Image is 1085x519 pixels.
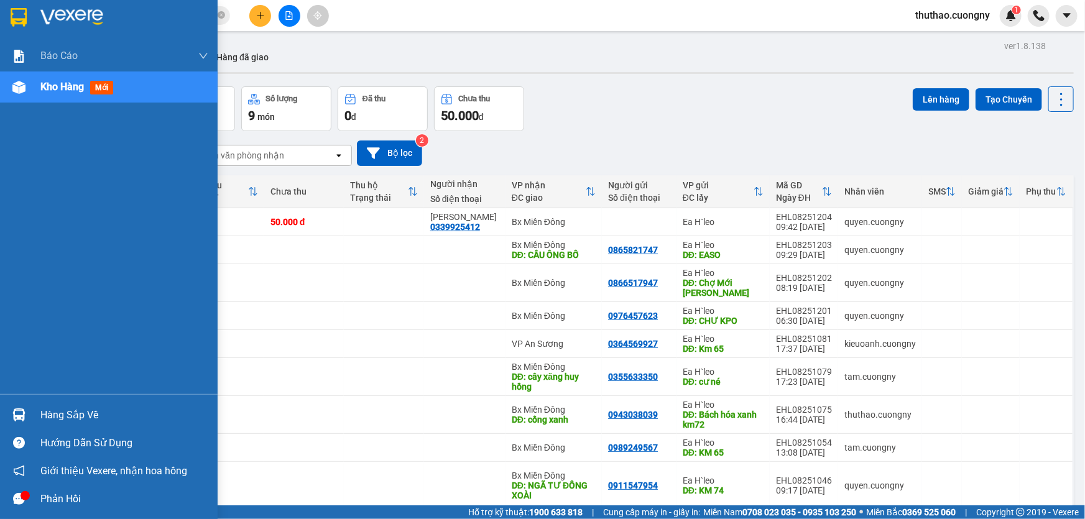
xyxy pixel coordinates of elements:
[1026,186,1056,196] div: Phụ thu
[776,334,832,344] div: EHL08251081
[1020,175,1073,208] th: Toggle SortBy
[844,245,916,255] div: quyen.cuongny
[270,217,338,227] div: 50.000 đ
[905,7,1000,23] span: thuthao.cuongny
[40,463,187,479] span: Giới thiệu Vexere, nhận hoa hồng
[683,410,764,429] div: DĐ: Bách hóa xanh km72
[344,108,351,123] span: 0
[190,175,264,208] th: Toggle SortBy
[351,112,356,122] span: đ
[512,480,596,500] div: DĐ: NGÃ TƯ ĐỒNG XOÀI
[776,222,832,232] div: 09:42 [DATE]
[683,180,754,190] div: VP gửi
[603,505,700,519] span: Cung cấp máy in - giấy in:
[241,86,331,131] button: Số lượng9món
[512,217,596,227] div: Bx Miền Đông
[683,438,764,448] div: Ea H`leo
[512,415,596,425] div: DĐ: cổng xanh
[1005,10,1017,21] img: icon-new-feature
[218,11,225,19] span: close-circle
[608,245,658,255] div: 0865821747
[1033,10,1045,21] img: phone-icon
[859,510,863,515] span: ⚪️
[256,11,265,20] span: plus
[776,283,832,293] div: 08:19 [DATE]
[512,443,596,452] div: Bx Miền Đông
[198,51,208,61] span: down
[683,367,764,377] div: Ea H`leo
[776,438,832,448] div: EHL08251054
[683,475,764,485] div: Ea H`leo
[506,175,602,208] th: Toggle SortBy
[902,507,956,517] strong: 0369 525 060
[344,175,424,208] th: Toggle SortBy
[976,88,1042,111] button: Tạo Chuyến
[922,175,962,208] th: Toggle SortBy
[13,493,25,505] span: message
[512,311,596,321] div: Bx Miền Đông
[776,485,832,495] div: 09:17 [DATE]
[866,505,956,519] span: Miền Bắc
[608,311,658,321] div: 0976457623
[683,316,764,326] div: DĐ: CHƯ KPO
[334,150,344,160] svg: open
[683,377,764,387] div: DĐ: cư né
[279,5,300,27] button: file-add
[965,505,967,519] span: |
[608,443,658,452] div: 0989249567
[206,42,279,72] button: Hàng đã giao
[512,193,586,203] div: ĐC giao
[844,217,916,227] div: quyen.cuongny
[1012,6,1021,14] sup: 1
[338,86,428,131] button: Đã thu0đ
[776,240,832,250] div: EHL08251203
[11,8,27,27] img: logo-vxr
[776,250,832,260] div: 09:29 [DATE]
[683,268,764,278] div: Ea H`leo
[248,108,255,123] span: 9
[1061,10,1073,21] span: caret-down
[1016,508,1025,517] span: copyright
[683,334,764,344] div: Ea H`leo
[285,11,293,20] span: file-add
[196,193,248,203] div: HTTT
[683,400,764,410] div: Ea H`leo
[512,250,596,260] div: DĐ: CẦU ÔNG BỐ
[357,140,422,166] button: Bộ lọc
[703,505,856,519] span: Miền Nam
[512,339,596,349] div: VP An Sương
[770,175,838,208] th: Toggle SortBy
[776,273,832,283] div: EHL08251202
[512,278,596,288] div: Bx Miền Đông
[40,434,208,452] div: Hướng dẫn sử dụng
[913,88,969,111] button: Lên hàng
[844,480,916,490] div: quyen.cuongny
[40,81,84,93] span: Kho hàng
[683,448,764,457] div: DĐ: KM 65
[592,505,594,519] span: |
[844,311,916,321] div: quyen.cuongny
[776,306,832,316] div: EHL08251201
[776,193,822,203] div: Ngày ĐH
[512,362,596,372] div: Bx Miền Đông
[608,180,670,190] div: Người gửi
[776,316,832,326] div: 06:30 [DATE]
[512,405,596,415] div: Bx Miền Đông
[1014,6,1018,14] span: 1
[776,180,822,190] div: Mã GD
[12,408,25,421] img: warehouse-icon
[512,471,596,480] div: Bx Miền Đông
[430,194,499,204] div: Số điện thoại
[266,94,298,103] div: Số lượng
[776,448,832,457] div: 13:08 [DATE]
[683,240,764,250] div: Ea H`leo
[683,217,764,227] div: Ea H`leo
[683,278,764,298] div: DĐ: Chợ Mới Phan Drang
[430,179,499,189] div: Người nhận
[459,94,491,103] div: Chưa thu
[608,480,658,490] div: 0911547954
[776,344,832,354] div: 17:37 [DATE]
[350,193,408,203] div: Trạng thái
[776,212,832,222] div: EHL08251204
[416,134,428,147] sup: 2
